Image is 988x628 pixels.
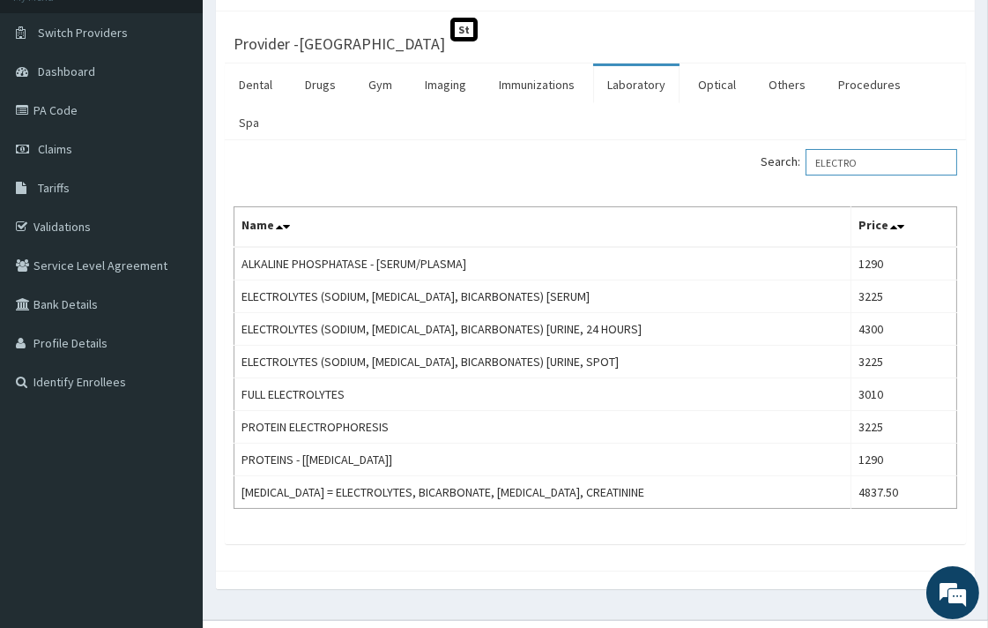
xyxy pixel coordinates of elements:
span: Switch Providers [38,25,128,41]
a: Drugs [291,66,350,103]
div: Minimize live chat window [289,9,331,51]
span: Claims [38,141,72,157]
td: 1290 [851,444,957,476]
td: ELECTROLYTES (SODIUM, [MEDICAL_DATA], BICARBONATES) [URINE, 24 HOURS] [234,313,851,346]
h3: Provider - [GEOGRAPHIC_DATA] [234,36,445,52]
a: Optical [684,66,750,103]
span: Tariffs [38,180,70,196]
a: Dental [225,66,286,103]
td: ALKALINE PHOSPHATASE - [SERUM/PLASMA] [234,247,851,280]
th: Price [851,207,957,248]
td: 3225 [851,346,957,378]
a: Spa [225,104,273,141]
a: Gym [354,66,406,103]
td: FULL ELECTROLYTES [234,378,851,411]
div: Chat with us now [92,99,296,122]
input: Search: [806,149,957,176]
a: Others [754,66,820,103]
span: Dashboard [38,64,95,79]
td: 4300 [851,313,957,346]
td: 3225 [851,411,957,444]
a: Imaging [411,66,480,103]
td: ELECTROLYTES (SODIUM, [MEDICAL_DATA], BICARBONATES) [SERUM] [234,280,851,313]
a: Immunizations [485,66,589,103]
td: 3010 [851,378,957,411]
td: PROTEIN ELECTROPHORESIS [234,411,851,444]
th: Name [234,207,851,248]
label: Search: [761,149,957,176]
td: 1290 [851,247,957,280]
td: 3225 [851,280,957,313]
img: d_794563401_company_1708531726252_794563401 [33,88,71,132]
td: [MEDICAL_DATA] = ELECTROLYTES, BICARBONATE, [MEDICAL_DATA], CREATININE [234,476,851,509]
td: PROTEINS - [[MEDICAL_DATA]] [234,444,851,476]
a: Procedures [824,66,915,103]
span: St [450,18,478,41]
span: We're online! [102,197,243,375]
td: 4837.50 [851,476,957,509]
td: ELECTROLYTES (SODIUM, [MEDICAL_DATA], BICARBONATES) [URINE, SPOT] [234,346,851,378]
a: Laboratory [593,66,680,103]
textarea: Type your message and hit 'Enter' [9,430,336,492]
